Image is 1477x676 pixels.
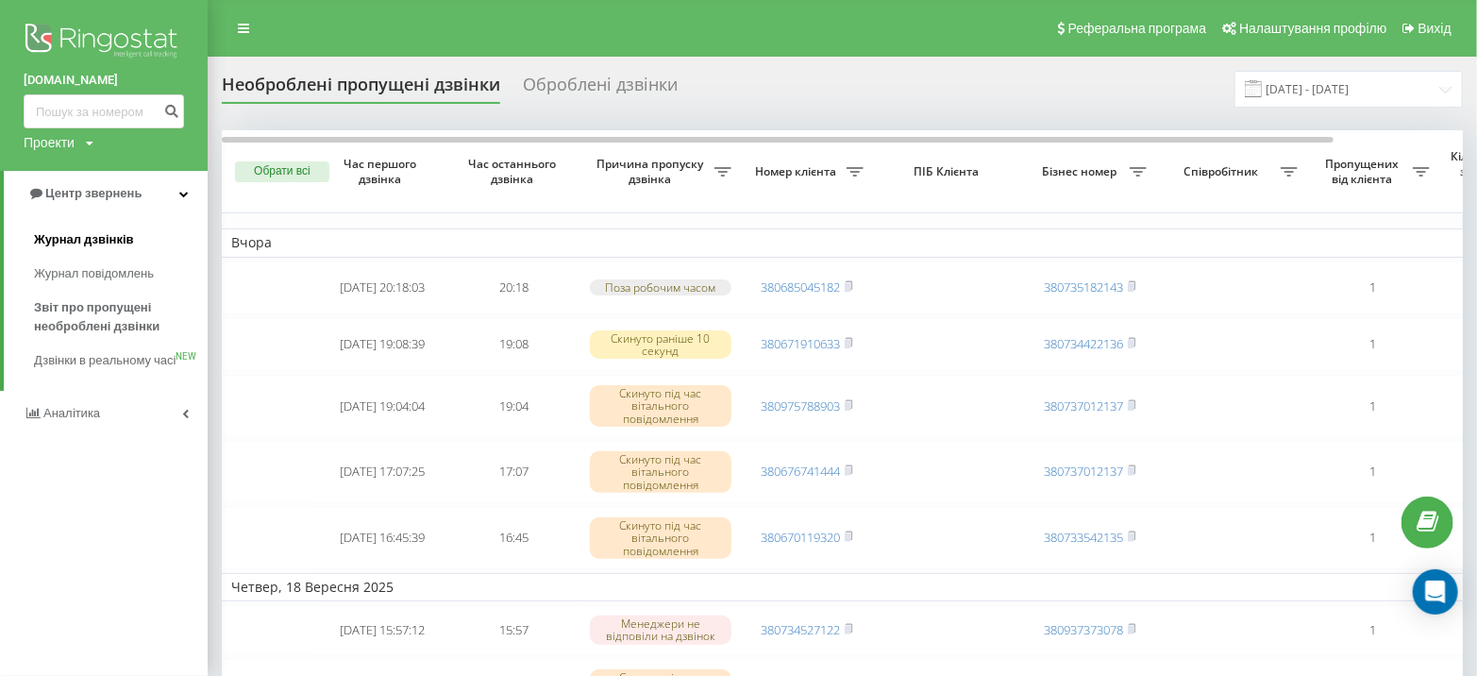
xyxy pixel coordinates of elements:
[34,351,176,370] span: Дзвінки в реальному часі
[1317,157,1413,186] span: Пропущених від клієнта
[34,230,134,249] span: Журнал дзвінків
[448,441,580,503] td: 17:07
[448,605,580,655] td: 15:57
[889,164,1008,179] span: ПІБ Клієнта
[761,397,840,414] a: 380975788903
[1044,529,1123,546] a: 380733542135
[1307,507,1439,569] td: 1
[448,375,580,437] td: 19:04
[761,279,840,296] a: 380685045182
[761,463,840,480] a: 380676741444
[590,385,731,427] div: Скинуто під час вітального повідомлення
[316,441,448,503] td: [DATE] 17:07:25
[1307,375,1439,437] td: 1
[24,133,75,152] div: Проекти
[24,71,184,90] a: [DOMAIN_NAME]
[34,298,198,336] span: Звіт про пропущені необроблені дзвінки
[590,451,731,493] div: Скинуто під час вітального повідомлення
[316,507,448,569] td: [DATE] 16:45:39
[1413,569,1458,615] div: Open Intercom Messenger
[316,262,448,314] td: [DATE] 20:18:03
[34,257,208,291] a: Журнал повідомлень
[761,621,840,638] a: 380734527122
[45,186,142,200] span: Центр звернень
[448,507,580,569] td: 16:45
[1044,621,1123,638] a: 380937373078
[4,171,208,216] a: Центр звернень
[590,157,714,186] span: Причина пропуску дзвінка
[331,157,433,186] span: Час першого дзвінка
[590,279,731,296] div: Поза робочим часом
[1307,318,1439,371] td: 1
[1044,335,1123,352] a: 380734422136
[1068,21,1207,36] span: Реферальна програма
[34,264,154,283] span: Журнал повідомлень
[1239,21,1386,36] span: Налаштування профілю
[448,318,580,371] td: 19:08
[34,291,208,344] a: Звіт про пропущені необроблені дзвінки
[1307,605,1439,655] td: 1
[43,406,100,420] span: Аналiтика
[1044,397,1123,414] a: 380737012137
[34,223,208,257] a: Журнал дзвінків
[1307,262,1439,314] td: 1
[316,605,448,655] td: [DATE] 15:57:12
[1166,164,1281,179] span: Співробітник
[1033,164,1130,179] span: Бізнес номер
[1044,279,1123,296] a: 380735182143
[761,335,840,352] a: 380671910633
[448,262,580,314] td: 20:18
[1044,463,1123,480] a: 380737012137
[590,517,731,559] div: Скинуто під час вітального повідомлення
[761,529,840,546] a: 380670119320
[1418,21,1452,36] span: Вихід
[590,330,731,359] div: Скинуто раніше 10 секунд
[523,75,678,104] div: Оброблені дзвінки
[24,19,184,66] img: Ringostat logo
[34,344,208,378] a: Дзвінки в реальному часіNEW
[463,157,565,186] span: Час останнього дзвінка
[590,616,731,644] div: Менеджери не відповіли на дзвінок
[316,375,448,437] td: [DATE] 19:04:04
[316,318,448,371] td: [DATE] 19:08:39
[235,161,329,182] button: Обрати всі
[1307,441,1439,503] td: 1
[222,75,500,104] div: Необроблені пропущені дзвінки
[24,94,184,128] input: Пошук за номером
[750,164,847,179] span: Номер клієнта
